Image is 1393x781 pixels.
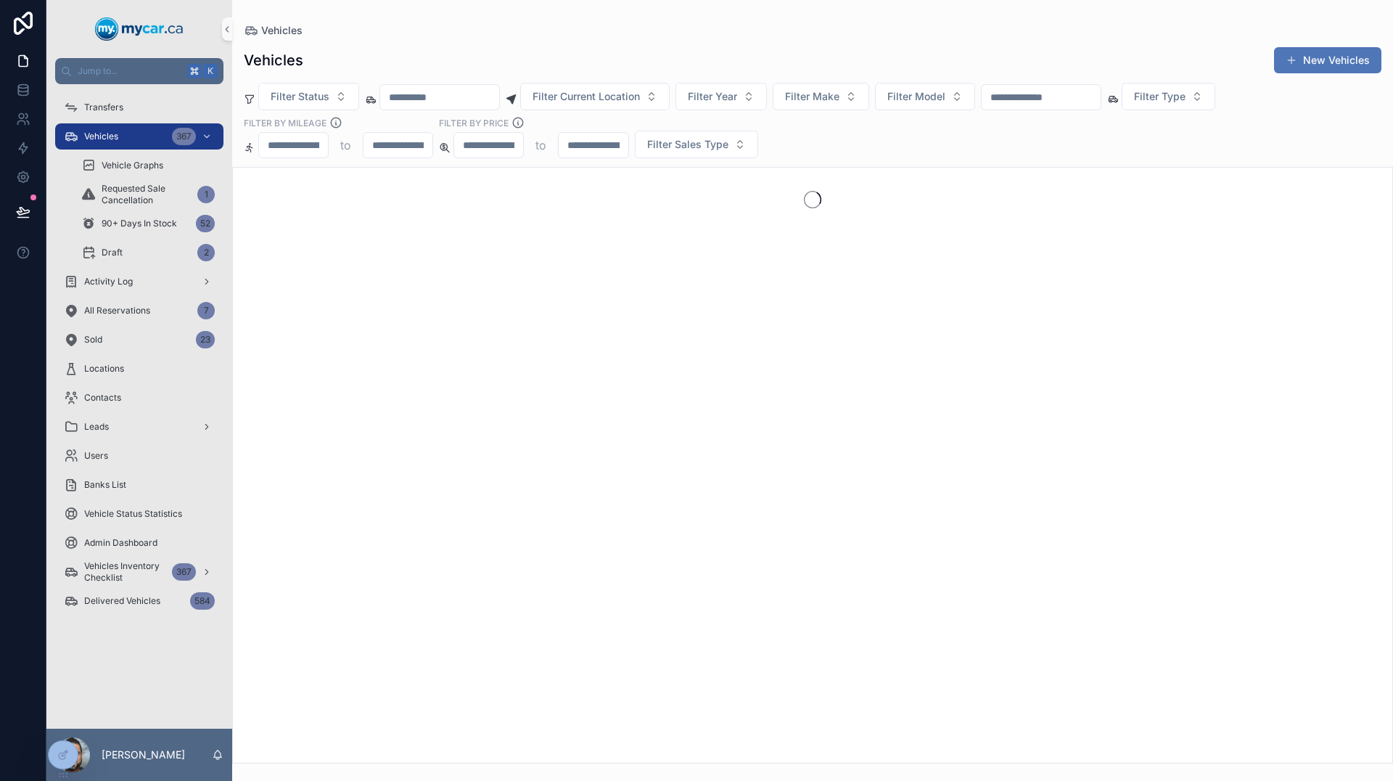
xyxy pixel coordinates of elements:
[172,128,196,145] div: 367
[84,560,166,584] span: Vehicles Inventory Checklist
[439,116,509,129] label: FILTER BY PRICE
[340,136,351,154] p: to
[73,181,223,208] a: Requested Sale Cancellation1
[55,472,223,498] a: Banks List
[1274,47,1381,73] button: New Vehicles
[55,559,223,585] a: Vehicles Inventory Checklist367
[55,58,223,84] button: Jump to...K
[197,244,215,261] div: 2
[102,218,177,229] span: 90+ Days In Stock
[244,23,303,38] a: Vehicles
[78,65,181,77] span: Jump to...
[688,89,737,104] span: Filter Year
[55,94,223,120] a: Transfers
[55,385,223,411] a: Contacts
[520,83,670,110] button: Select Button
[84,305,150,316] span: All Reservations
[55,414,223,440] a: Leads
[84,334,102,345] span: Sold
[46,84,232,633] div: scrollable content
[55,501,223,527] a: Vehicle Status Statistics
[55,269,223,295] a: Activity Log
[887,89,945,104] span: Filter Model
[55,443,223,469] a: Users
[205,65,216,77] span: K
[773,83,869,110] button: Select Button
[785,89,839,104] span: Filter Make
[73,210,223,237] a: 90+ Days In Stock52
[675,83,767,110] button: Select Button
[102,247,123,258] span: Draft
[84,131,118,142] span: Vehicles
[55,298,223,324] a: All Reservations7
[635,131,758,158] button: Select Button
[84,479,126,491] span: Banks List
[55,530,223,556] a: Admin Dashboard
[535,136,546,154] p: to
[533,89,640,104] span: Filter Current Location
[258,83,359,110] button: Select Button
[875,83,975,110] button: Select Button
[73,152,223,179] a: Vehicle Graphs
[84,392,121,404] span: Contacts
[73,240,223,266] a: Draft2
[1122,83,1215,110] button: Select Button
[102,748,185,762] p: [PERSON_NAME]
[102,160,163,171] span: Vehicle Graphs
[1134,89,1186,104] span: Filter Type
[196,331,215,348] div: 23
[197,186,215,203] div: 1
[84,595,160,607] span: Delivered Vehicles
[55,356,223,382] a: Locations
[84,363,124,375] span: Locations
[84,450,108,462] span: Users
[102,183,192,206] span: Requested Sale Cancellation
[84,421,109,433] span: Leads
[197,302,215,319] div: 7
[244,50,303,70] h1: Vehicles
[84,102,123,113] span: Transfers
[172,563,196,581] div: 367
[190,592,215,610] div: 584
[55,327,223,353] a: Sold23
[84,537,157,549] span: Admin Dashboard
[84,508,182,520] span: Vehicle Status Statistics
[84,276,133,287] span: Activity Log
[647,137,728,152] span: Filter Sales Type
[271,89,329,104] span: Filter Status
[196,215,215,232] div: 52
[95,17,184,41] img: App logo
[261,23,303,38] span: Vehicles
[55,588,223,614] a: Delivered Vehicles584
[244,116,326,129] label: Filter By Mileage
[55,123,223,150] a: Vehicles367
